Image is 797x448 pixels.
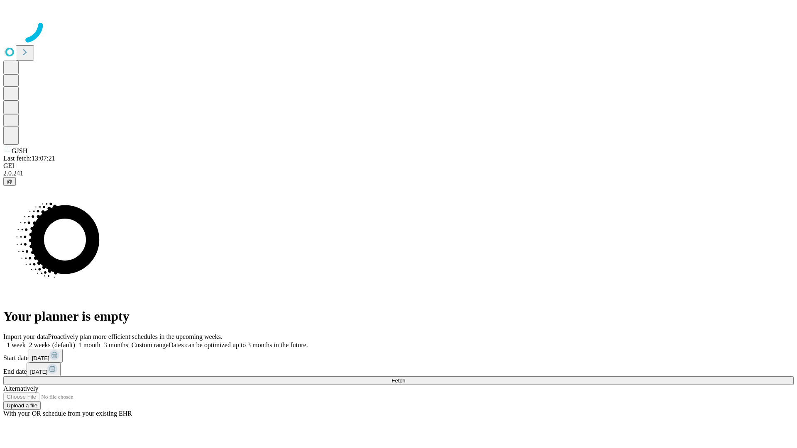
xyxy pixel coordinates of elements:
[29,349,63,363] button: [DATE]
[29,341,75,348] span: 2 weeks (default)
[169,341,308,348] span: Dates can be optimized up to 3 months in the future.
[12,147,27,154] span: GJSH
[3,376,794,385] button: Fetch
[3,155,55,162] span: Last fetch: 13:07:21
[7,178,12,185] span: @
[3,410,132,417] span: With your OR schedule from your existing EHR
[32,355,49,361] span: [DATE]
[78,341,100,348] span: 1 month
[3,333,48,340] span: Import your data
[132,341,169,348] span: Custom range
[3,385,38,392] span: Alternatively
[7,341,26,348] span: 1 week
[3,170,794,177] div: 2.0.241
[48,333,222,340] span: Proactively plan more efficient schedules in the upcoming weeks.
[3,309,794,324] h1: Your planner is empty
[391,377,405,384] span: Fetch
[3,349,794,363] div: Start date
[3,177,16,186] button: @
[27,363,61,376] button: [DATE]
[3,162,794,170] div: GEI
[3,401,41,410] button: Upload a file
[104,341,128,348] span: 3 months
[30,369,47,375] span: [DATE]
[3,363,794,376] div: End date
